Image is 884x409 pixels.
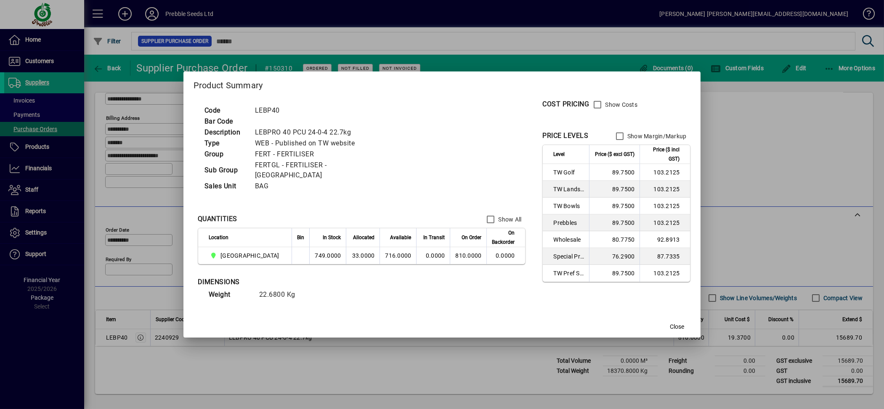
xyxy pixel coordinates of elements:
span: Price ($ incl GST) [645,145,680,164]
span: Bin [297,233,304,242]
td: 103.2125 [640,265,690,282]
td: 89.7500 [589,214,640,231]
td: 716.0000 [380,247,416,264]
td: FERTGL - FERTILISER - [GEOGRAPHIC_DATA] [251,160,404,181]
label: Show All [496,215,521,224]
td: FERT - FERTILISER [251,149,404,160]
span: In Transit [423,233,445,242]
td: 103.2125 [640,214,690,231]
span: Close [670,322,684,331]
label: Show Costs [603,100,637,109]
span: 0.0000 [426,252,445,259]
span: Level [553,150,565,159]
span: TW Pref Sup [553,269,584,277]
td: 89.7500 [589,265,640,282]
h2: Product Summary [183,71,701,96]
td: Code [200,105,251,116]
td: 103.2125 [640,181,690,198]
td: Type [200,138,251,149]
td: 103.2125 [640,198,690,214]
button: Close [664,319,690,334]
td: WEB - Published on TW website [251,138,404,149]
td: 80.7750 [589,231,640,248]
span: Wholesale [553,235,584,244]
td: 749.0000 [309,247,346,264]
div: DIMENSIONS [198,277,408,287]
td: BAG [251,181,404,192]
span: On Backorder [492,228,515,247]
td: 87.7335 [640,248,690,265]
td: Weight [204,289,255,300]
td: 33.0000 [346,247,380,264]
td: Description [200,127,251,138]
span: 810.0000 [455,252,481,259]
span: TW Golf [553,168,584,177]
td: 22.6800 Kg [255,289,305,300]
td: 76.2900 [589,248,640,265]
label: Show Margin/Markup [626,132,687,140]
td: 92.8913 [640,231,690,248]
span: On Order [462,233,481,242]
span: Prebbles [553,219,584,227]
span: Price ($ excl GST) [595,150,634,159]
td: 89.7500 [589,198,640,214]
td: LEBP40 [251,105,404,116]
td: Sub Group [200,160,251,181]
span: CHRISTCHURCH [209,251,283,261]
div: QUANTITIES [198,214,237,224]
span: In Stock [323,233,341,242]
span: TW Bowls [553,202,584,210]
td: Group [200,149,251,160]
td: 89.7500 [589,181,640,198]
span: Allocated [353,233,374,242]
span: Location [209,233,228,242]
td: 103.2125 [640,164,690,181]
td: LEBPRO 40 PCU 24-0-4 22.7kg [251,127,404,138]
td: Bar Code [200,116,251,127]
span: Special Price [553,252,584,261]
td: Sales Unit [200,181,251,192]
span: Available [390,233,411,242]
td: 89.7500 [589,164,640,181]
td: 0.0000 [486,247,525,264]
div: PRICE LEVELS [542,131,588,141]
span: TW Landscaper [553,185,584,193]
div: COST PRICING [542,99,589,109]
span: [GEOGRAPHIC_DATA] [220,251,279,260]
